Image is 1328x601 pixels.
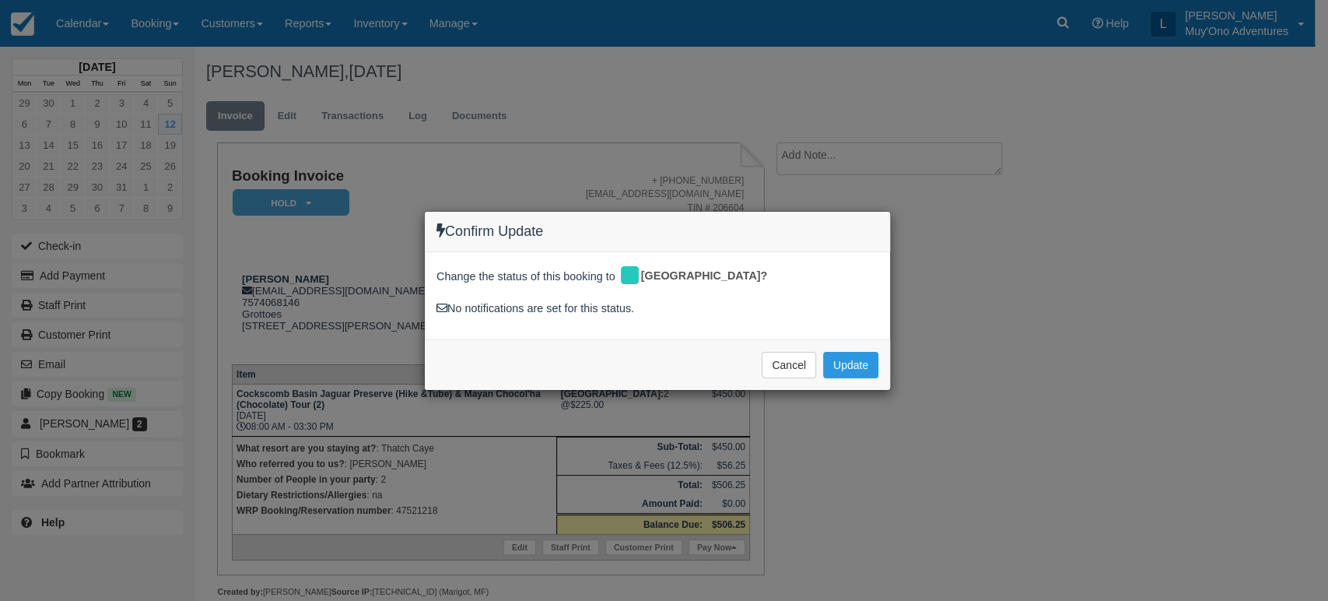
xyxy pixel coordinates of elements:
[436,300,878,317] div: No notifications are set for this status.
[436,269,615,289] span: Change the status of this booking to
[823,352,878,378] button: Update
[762,352,816,378] button: Cancel
[618,264,779,289] div: [GEOGRAPHIC_DATA]?
[436,223,878,240] h4: Confirm Update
